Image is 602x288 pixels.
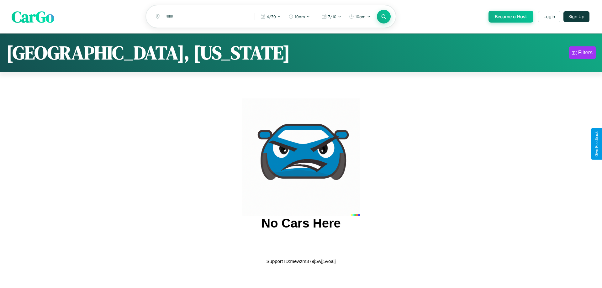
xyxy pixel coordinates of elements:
div: Give Feedback [594,131,599,157]
button: 10am [346,12,374,22]
img: car [242,98,360,216]
h2: No Cars Here [261,216,341,230]
span: 10am [295,14,305,19]
div: Filters [578,50,593,56]
button: 10am [285,12,313,22]
span: 7 / 10 [328,14,336,19]
span: CarGo [12,6,54,27]
span: 6 / 30 [267,14,276,19]
button: Filters [569,46,596,59]
span: 10am [355,14,366,19]
p: Support ID: mewzm379j5wjj5voaij [267,257,336,265]
button: Sign Up [563,11,589,22]
button: 6/30 [257,12,284,22]
button: Become a Host [488,11,533,23]
h1: [GEOGRAPHIC_DATA], [US_STATE] [6,40,290,65]
button: Login [538,11,560,22]
button: 7/10 [319,12,345,22]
